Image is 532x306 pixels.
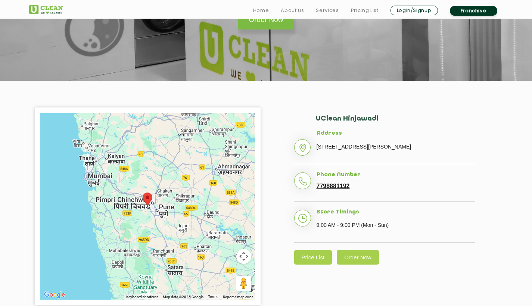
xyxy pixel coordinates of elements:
[29,5,63,14] img: UClean Laundry and Dry Cleaning
[351,6,379,15] a: Pricing List
[337,250,379,265] a: Order Now
[316,115,475,130] h2: UClean Hinjawadi
[294,250,332,265] a: Price List
[126,294,158,300] button: Keyboard shortcuts
[236,276,251,291] button: Drag Pegman onto the map to open Street View
[317,209,475,216] h5: Store Timings
[238,10,295,29] a: Order Now
[317,141,475,152] p: [STREET_ADDRESS][PERSON_NAME]
[317,172,475,178] h5: Phone Number
[391,6,438,15] a: Login/Signup
[163,295,203,299] span: Map data ©2025 Google
[316,6,339,15] a: Services
[317,130,475,137] h5: Address
[42,290,67,300] img: Google
[223,294,253,300] a: Report a map error
[317,183,350,190] a: 7798881192
[236,249,251,264] button: Map camera controls
[253,6,269,15] a: Home
[450,6,497,16] a: Franchise
[42,290,67,300] a: Open this area in Google Maps (opens a new window)
[317,219,475,231] p: 9:00 AM - 9:00 PM (Mon - Sun)
[208,294,218,300] a: Terms
[281,6,304,15] a: About us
